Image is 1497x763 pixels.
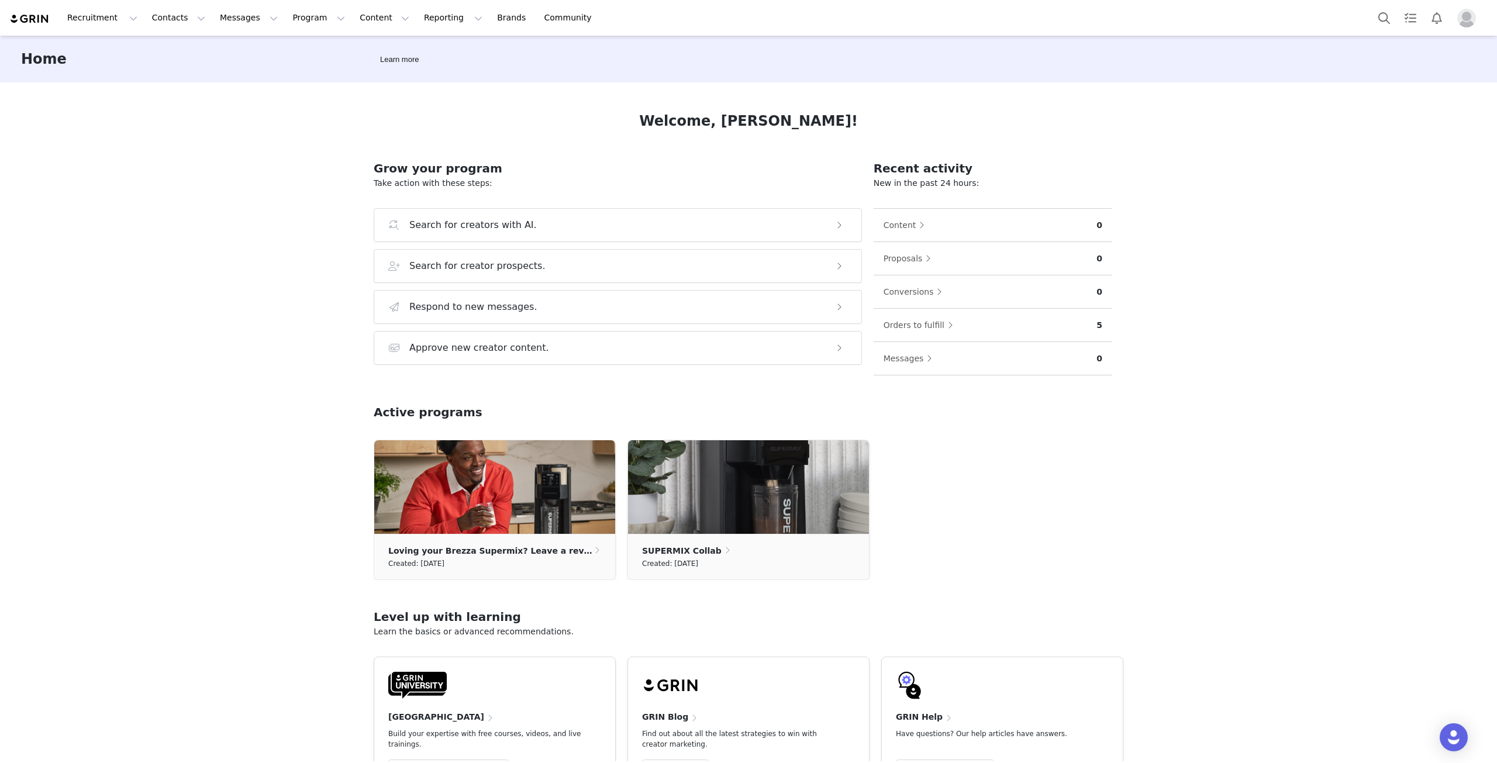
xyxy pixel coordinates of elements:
[1450,9,1488,27] button: Profile
[874,160,1112,177] h2: Recent activity
[417,5,489,31] button: Reporting
[896,711,943,723] h4: GRIN Help
[409,341,549,355] h3: Approve new creator content.
[1096,353,1102,365] p: 0
[883,316,959,334] button: Orders to fulfill
[642,671,701,699] img: grin-logo-black.svg
[388,671,447,699] img: GRIN-University-Logo-Black.svg
[883,249,937,268] button: Proposals
[1424,5,1450,31] button: Notifications
[883,349,939,368] button: Messages
[378,54,421,65] div: Tooltip anchor
[874,177,1112,189] p: New in the past 24 hours:
[213,5,285,31] button: Messages
[1371,5,1397,31] button: Search
[883,216,931,234] button: Content
[639,111,858,132] h1: Welcome, [PERSON_NAME]!
[883,282,948,301] button: Conversions
[642,729,836,750] p: Find out about all the latest strategies to win with creator marketing.
[9,13,50,25] img: grin logo
[1398,5,1423,31] a: Tasks
[374,160,862,177] h2: Grow your program
[896,729,1090,739] p: Have questions? Our help articles have answers.
[374,440,615,534] img: 6c218933-5624-4403-bfd2-3a0978689d72.jpg
[490,5,536,31] a: Brands
[409,300,537,314] h3: Respond to new messages.
[374,249,862,283] button: Search for creator prospects.
[388,729,582,750] p: Build your expertise with free courses, videos, and live trainings.
[1096,219,1102,232] p: 0
[537,5,604,31] a: Community
[642,544,722,557] p: SUPERMIX Collab
[353,5,416,31] button: Content
[642,557,698,570] small: Created: [DATE]
[285,5,352,31] button: Program
[374,626,1123,638] p: Learn the basics or advanced recommendations.
[21,49,67,70] h3: Home
[145,5,212,31] button: Contacts
[628,440,869,534] img: 6a8fe196-37f2-4c6a-9a8b-1388cd0cfa00.jpg
[374,177,862,189] p: Take action with these steps:
[374,608,1123,626] h2: Level up with learning
[388,711,484,723] h4: [GEOGRAPHIC_DATA]
[1440,723,1468,751] div: Open Intercom Messenger
[1096,253,1102,265] p: 0
[896,671,924,699] img: GRIN-help-icon.svg
[409,218,537,232] h3: Search for creators with AI.
[1096,319,1102,332] p: 5
[374,208,862,242] button: Search for creators with AI.
[1096,286,1102,298] p: 0
[388,544,594,557] p: Loving your Brezza Supermix? Leave a review on [DOMAIN_NAME]!
[374,403,482,421] h2: Active programs
[374,290,862,324] button: Respond to new messages.
[388,557,444,570] small: Created: [DATE]
[60,5,144,31] button: Recruitment
[642,711,688,723] h4: GRIN Blog
[374,331,862,365] button: Approve new creator content.
[409,259,546,273] h3: Search for creator prospects.
[1457,9,1476,27] img: placeholder-profile.jpg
